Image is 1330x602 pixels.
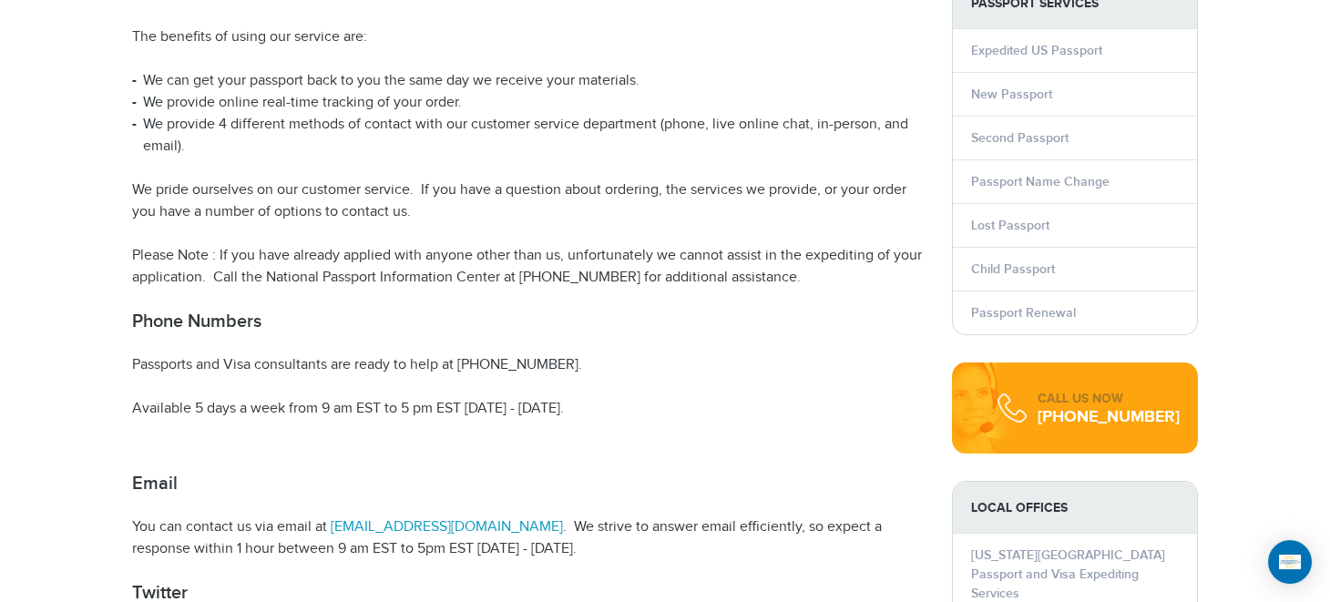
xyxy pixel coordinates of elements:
div: [PHONE_NUMBER] [1038,408,1180,426]
strong: LOCAL OFFICES [953,482,1197,534]
li: We provide 4 different methods of contact with our customer service department (phone, live onlin... [132,114,925,158]
a: New Passport [971,87,1052,102]
a: [EMAIL_ADDRESS][DOMAIN_NAME] [327,518,563,536]
a: Second Passport [971,130,1069,146]
li: We provide online real-time tracking of your order. [132,92,925,114]
a: Passport Name Change [971,174,1110,189]
p: We pride ourselves on our customer service. If you have a question about ordering, the services w... [132,179,925,223]
h2: Email [132,473,925,495]
div: CALL US NOW [1038,390,1180,408]
p: Please Note : If you have already applied with anyone other than us, unfortunately we cannot assi... [132,245,925,289]
h2: Phone Numbers [132,311,925,332]
p: Passports and Visa consultants are ready to help at [PHONE_NUMBER]. [132,354,925,376]
p: Available 5 days a week from 9 am EST to 5 pm EST [DATE] - [DATE]. [132,398,925,420]
a: Expedited US Passport [971,43,1102,58]
p: You can contact us via email at . We strive to answer email efficiently, so expect a response wit... [132,516,925,560]
a: [US_STATE][GEOGRAPHIC_DATA] Passport and Visa Expediting Services [971,547,1165,601]
a: Lost Passport [971,218,1049,233]
p: The benefits of using our service are: [132,26,925,48]
a: Child Passport [971,261,1055,277]
li: We can get your passport back to you the same day we receive your materials. [132,70,925,92]
a: Passport Renewal [971,305,1076,321]
div: Open Intercom Messenger [1268,540,1312,584]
